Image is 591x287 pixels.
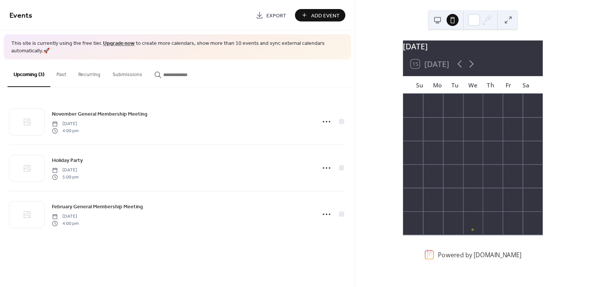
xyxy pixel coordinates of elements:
div: 22 [469,169,477,177]
div: Tu [447,76,464,94]
span: [DATE] [52,213,79,220]
div: 3 [428,216,437,224]
div: 6 [428,122,437,130]
div: 24 [509,169,517,177]
button: Recurring [72,60,106,86]
div: Sa [517,76,535,94]
a: Holiday Party [52,156,83,165]
div: 9 [489,122,497,130]
div: 17 [509,145,517,154]
div: 30 [448,98,457,107]
div: 5 [469,216,477,224]
div: 14 [448,145,457,154]
span: [DATE] [52,167,79,174]
span: Add Event [311,12,340,20]
div: We [464,76,482,94]
div: 2 [489,98,497,107]
div: 11 [529,122,537,130]
span: Export [266,12,286,20]
div: 23 [489,169,497,177]
div: 20 [428,169,437,177]
div: 12 [409,145,417,154]
div: 4 [529,98,537,107]
div: 8 [529,216,537,224]
div: Powered by [438,250,521,259]
div: 10 [509,122,517,130]
div: 31 [509,192,517,201]
span: 4:00 pm [52,127,79,134]
div: 1 [529,192,537,201]
button: Add Event [295,9,345,21]
div: 29 [428,98,437,107]
div: 2 [409,216,417,224]
span: February General Membership Meeting [52,203,143,211]
div: 13 [428,145,437,154]
div: 5 [409,122,417,130]
div: Su [411,76,428,94]
span: November General Membership Meeting [52,110,147,118]
div: 27 [428,192,437,201]
div: 25 [529,169,537,177]
div: 21 [448,169,457,177]
div: 6 [489,216,497,224]
div: Mo [428,76,446,94]
div: [DATE] [403,40,543,52]
div: 29 [469,192,477,201]
span: 4:00 pm [52,220,79,227]
div: Th [482,76,500,94]
div: 3 [509,98,517,107]
div: 19 [409,169,417,177]
div: 7 [509,216,517,224]
a: November General Membership Meeting [52,110,147,118]
div: 7 [448,122,457,130]
div: 8 [469,122,477,130]
a: [DOMAIN_NAME] [474,250,521,259]
div: 4 [448,216,457,224]
a: Export [250,9,292,21]
div: 28 [448,192,457,201]
div: 16 [489,145,497,154]
div: 15 [469,145,477,154]
div: Fr [500,76,517,94]
button: Upcoming (3) [8,60,50,87]
a: Upgrade now [103,38,135,49]
div: 30 [489,192,497,201]
div: 1 [469,98,477,107]
span: 5:00 pm [52,174,79,180]
a: February General Membership Meeting [52,202,143,211]
button: Past [50,60,72,86]
div: 26 [409,192,417,201]
button: Submissions [106,60,148,86]
span: [DATE] [52,121,79,127]
span: Events [9,8,32,23]
div: 18 [529,145,537,154]
div: 28 [409,98,417,107]
span: This site is currently using the free tier. to create more calendars, show more than 10 events an... [11,40,343,55]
